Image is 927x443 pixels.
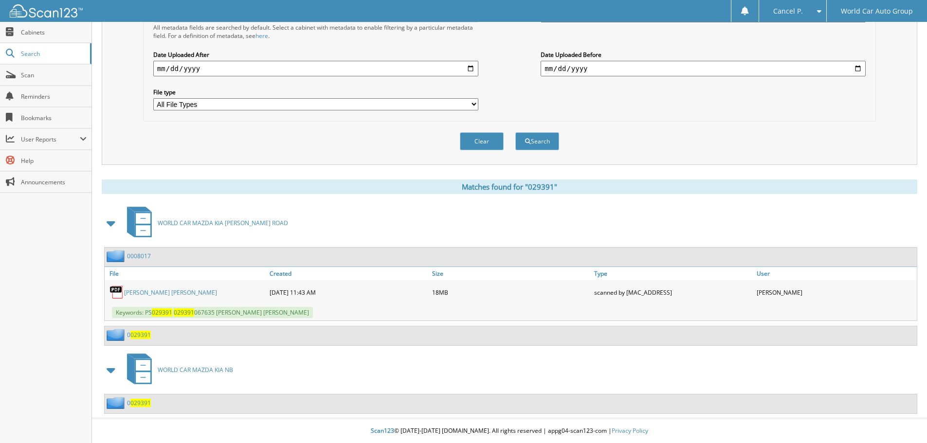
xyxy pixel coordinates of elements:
[158,366,233,374] span: WORLD CAR MAZDA KIA NB
[107,397,127,409] img: folder2.png
[130,399,151,407] span: 029391
[267,283,430,302] div: [DATE] 11:43 AM
[430,267,592,280] a: Size
[10,4,83,18] img: scan123-logo-white.svg
[109,285,124,300] img: PDF.png
[21,178,87,186] span: Announcements
[107,329,127,341] img: folder2.png
[21,157,87,165] span: Help
[21,114,87,122] span: Bookmarks
[153,61,478,76] input: start
[105,267,267,280] a: File
[127,331,151,339] a: 0029391
[153,23,478,40] div: All metadata fields are searched by default. Select a cabinet with metadata to enable filtering b...
[130,331,151,339] span: 029391
[773,8,803,14] span: Cancel P.
[153,88,478,96] label: File type
[255,32,268,40] a: here
[153,51,478,59] label: Date Uploaded After
[541,61,866,76] input: end
[121,351,233,389] a: WORLD CAR MAZDA KIA NB
[102,179,917,194] div: Matches found for "029391"
[460,132,504,150] button: Clear
[112,307,313,318] span: Keywords: PS 067635 [PERSON_NAME] [PERSON_NAME]
[107,250,127,262] img: folder2.png
[21,71,87,79] span: Scan
[121,204,288,242] a: WORLD CAR MAZDA KIA [PERSON_NAME] ROAD
[127,399,151,407] a: 0029391
[21,135,80,143] span: User Reports
[152,308,172,317] span: 029391
[592,267,754,280] a: Type
[124,288,217,297] a: [PERSON_NAME] [PERSON_NAME]
[92,419,927,443] div: © [DATE]-[DATE] [DOMAIN_NAME]. All rights reserved | appg04-scan123-com |
[878,396,927,443] iframe: Chat Widget
[127,252,151,260] a: 0008017
[21,92,87,101] span: Reminders
[21,28,87,36] span: Cabinets
[174,308,194,317] span: 029391
[841,8,913,14] span: World Car Auto Group
[541,51,866,59] label: Date Uploaded Before
[158,219,288,227] span: WORLD CAR MAZDA KIA [PERSON_NAME] ROAD
[371,426,394,435] span: Scan123
[515,132,559,150] button: Search
[612,426,648,435] a: Privacy Policy
[592,283,754,302] div: scanned by [MAC_ADDRESS]
[754,283,917,302] div: [PERSON_NAME]
[267,267,430,280] a: Created
[754,267,917,280] a: User
[21,50,85,58] span: Search
[430,283,592,302] div: 18MB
